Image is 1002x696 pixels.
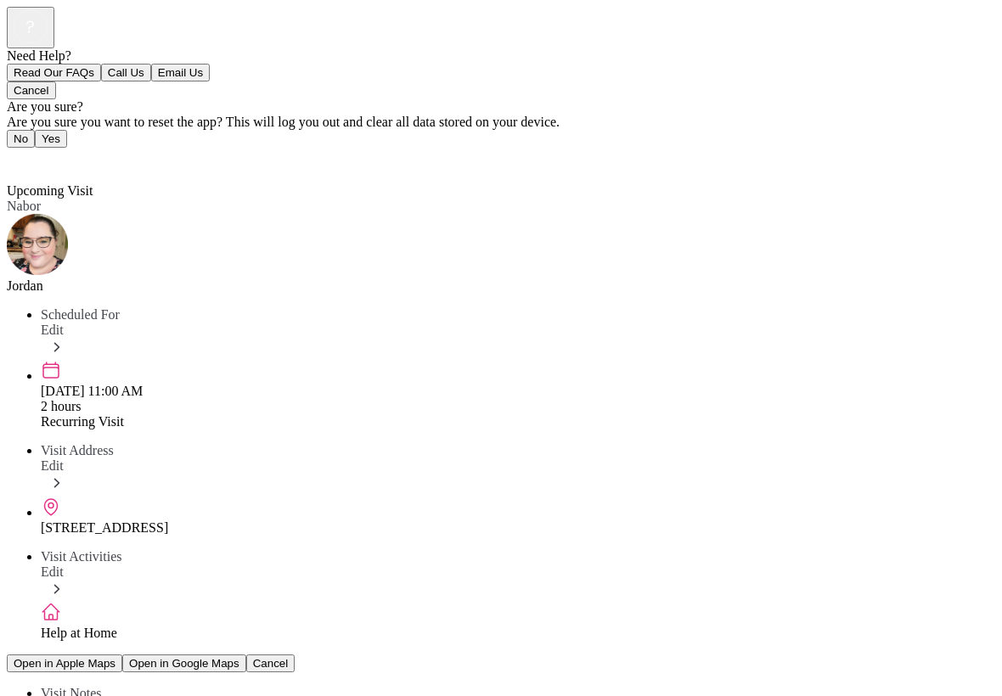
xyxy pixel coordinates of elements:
[41,384,995,399] div: [DATE] 11:00 AM
[7,654,122,672] button: Open in Apple Maps
[41,520,995,536] div: [STREET_ADDRESS]
[41,323,64,337] span: Edit
[41,564,64,579] span: Edit
[7,153,45,167] a: Back
[17,153,45,167] span: Back
[122,654,246,672] button: Open in Google Maps
[41,414,995,429] div: Recurring Visit
[41,549,121,564] span: Visit Activities
[7,115,995,130] div: Are you sure you want to reset the app? This will log you out and clear all data stored on your d...
[41,443,114,457] span: Visit Address
[7,81,56,99] button: Cancel
[35,130,67,148] button: Yes
[7,99,995,115] div: Are you sure?
[7,64,101,81] button: Read Our FAQs
[7,183,93,198] span: Upcoming Visit
[41,626,995,641] div: Help at Home
[41,458,64,473] span: Edit
[151,64,210,81] button: Email Us
[7,199,41,213] span: Nabor
[7,278,995,294] div: Jordan
[101,64,151,81] button: Call Us
[7,48,995,64] div: Need Help?
[41,399,995,414] div: 2 hours
[246,654,296,672] button: Cancel
[41,307,120,322] span: Scheduled For
[7,130,35,148] button: No
[7,214,68,275] img: avatar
